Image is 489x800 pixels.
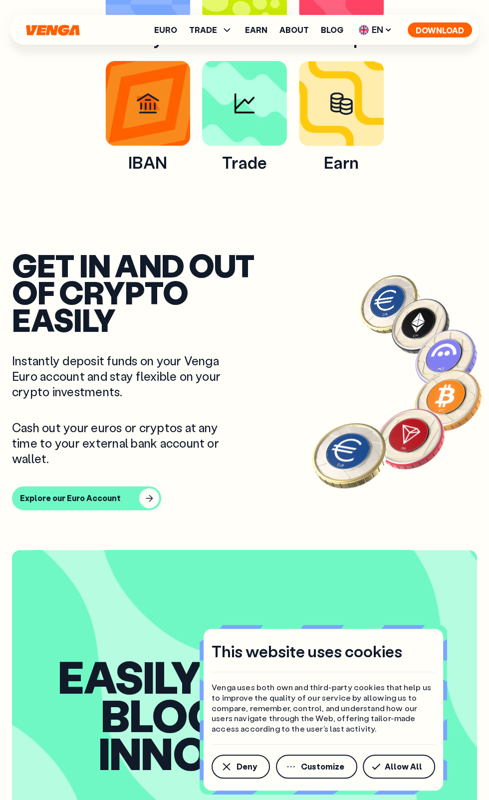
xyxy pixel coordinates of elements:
[387,292,454,359] img: Coin 2
[212,755,270,779] button: Deny
[373,400,449,476] img: Coin 5
[12,252,294,333] h2: Get in and out of crypto easily
[359,25,369,35] img: flag-uk
[408,22,472,37] button: Download
[212,682,435,734] p: Venga uses both own and third-party cookies that help us to improve the quality of our service by...
[105,152,190,173] span: IBAN
[355,22,396,38] span: EN
[105,135,190,148] a: featureIBAN
[12,486,161,510] button: Explore our Euro Account
[202,152,287,173] span: Trade
[202,61,287,146] img: feature
[413,365,483,435] img: Coin 4
[212,641,402,662] h4: This website uses cookies
[354,267,426,340] img: Coin 1
[154,26,177,34] a: Euro
[105,11,190,24] a: featureBuy
[305,410,395,500] img: Coin 6
[385,763,422,771] span: Allow All
[299,135,384,148] a: featureEarn
[299,11,384,24] a: featureSwap
[12,420,232,467] p: Cash out your euros or cryptos at any time to your external bank account or wallet.
[276,755,357,779] button: Customize
[25,24,81,36] svg: Home
[245,26,267,34] a: Earn
[12,486,294,510] a: Explore our Euro Account
[363,755,435,779] button: Allow All
[237,763,257,771] span: Deny
[189,26,217,34] span: TRADE
[105,61,190,146] img: feature
[202,135,287,148] a: featureTrade
[299,61,384,146] img: feature
[20,493,121,503] div: Explore our Euro Account
[299,152,384,173] span: Earn
[301,763,344,771] span: Customize
[202,11,287,24] a: featureSell
[12,353,232,400] p: Instantly deposit funds on your Venga Euro account and stay flexible on your crypto investments.
[189,24,233,36] span: TRADE
[411,323,482,394] img: Coin 3
[321,26,343,34] a: Blog
[279,26,309,34] a: About
[52,657,437,772] span: easily Discover blockchain innovations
